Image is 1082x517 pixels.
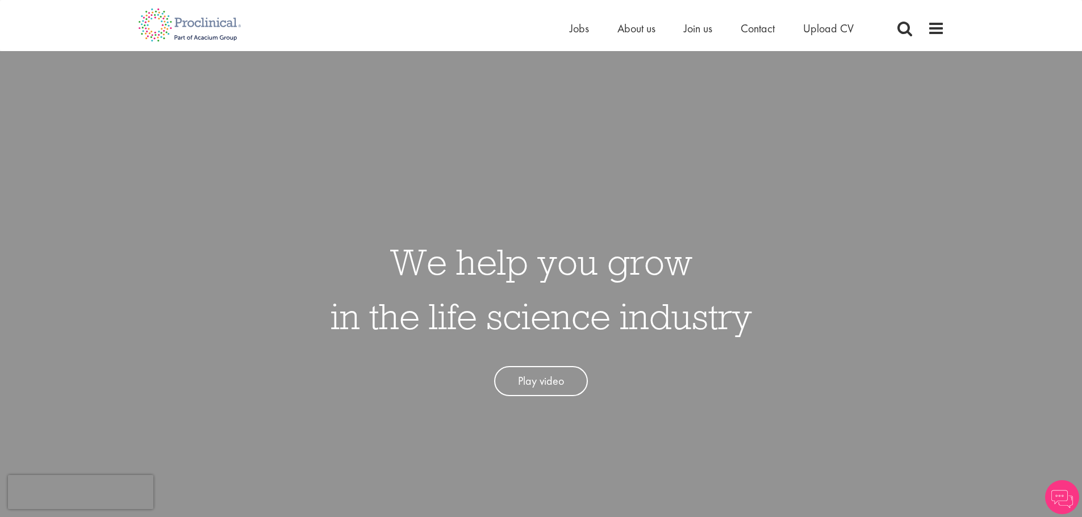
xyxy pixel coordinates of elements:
a: Upload CV [803,21,854,36]
a: Join us [684,21,712,36]
h1: We help you grow in the life science industry [331,234,752,343]
img: Chatbot [1045,480,1079,514]
a: Play video [494,366,588,396]
a: About us [617,21,655,36]
a: Jobs [570,21,589,36]
a: Contact [741,21,775,36]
